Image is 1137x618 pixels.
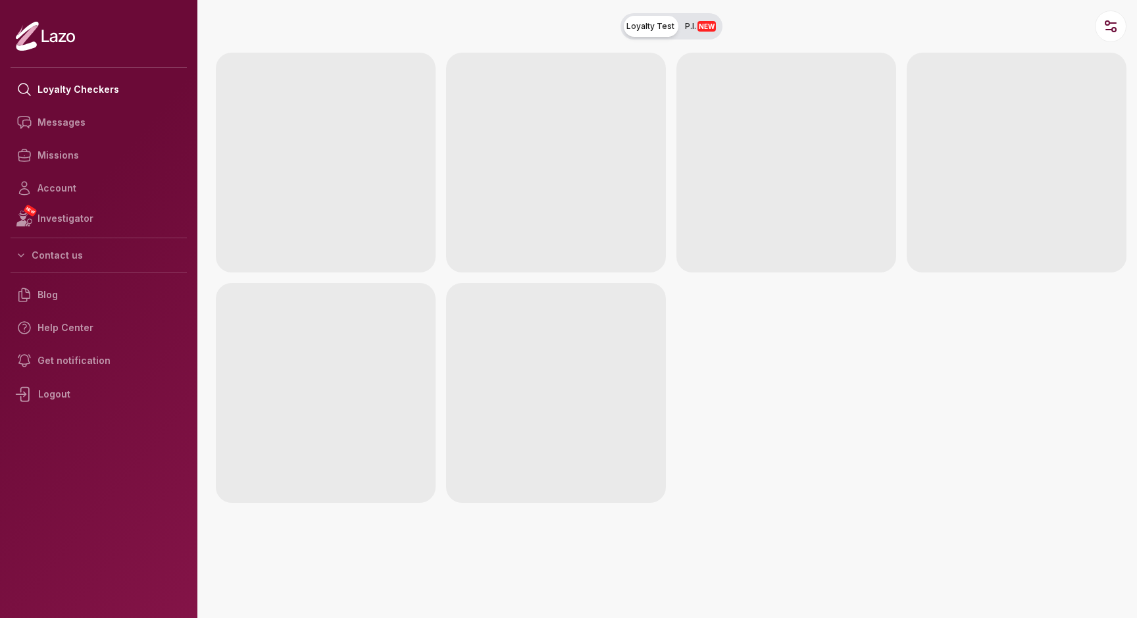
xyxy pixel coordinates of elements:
a: Loyalty Checkers [11,73,187,106]
span: NEW [697,21,716,32]
a: Account [11,172,187,205]
span: P.I. [685,21,716,32]
span: NEW [23,204,38,217]
a: NEWInvestigator [11,205,187,232]
div: Logout [11,377,187,411]
a: Help Center [11,311,187,344]
a: Blog [11,278,187,311]
a: Get notification [11,344,187,377]
a: Messages [11,106,187,139]
span: Loyalty Test [626,21,674,32]
a: Missions [11,139,187,172]
button: Contact us [11,244,187,267]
